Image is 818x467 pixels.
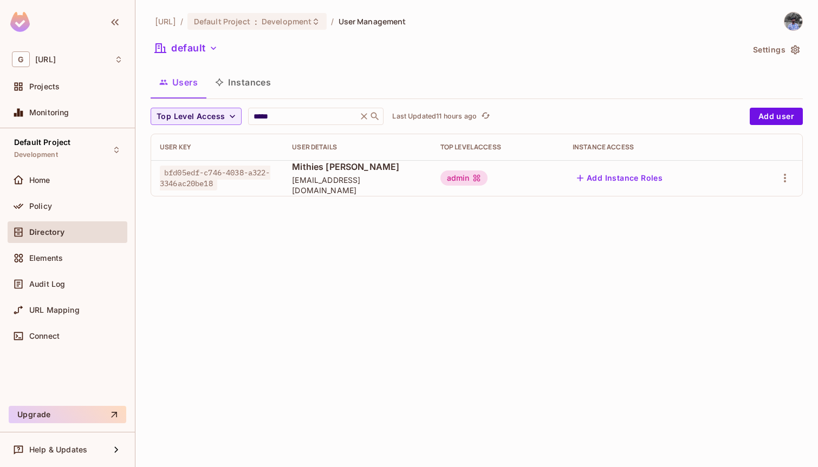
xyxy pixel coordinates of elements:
[339,16,406,27] span: User Management
[29,176,50,185] span: Home
[10,12,30,32] img: SReyMgAAAABJRU5ErkJggg==
[151,69,206,96] button: Users
[573,169,667,187] button: Add Instance Roles
[29,445,87,454] span: Help & Updates
[14,150,58,159] span: Development
[29,108,69,117] span: Monitoring
[292,143,423,152] div: User Details
[262,16,311,27] span: Development
[29,82,60,91] span: Projects
[157,110,225,123] span: Top Level Access
[12,51,30,67] span: G
[29,306,80,314] span: URL Mapping
[440,170,488,186] div: admin
[573,143,737,152] div: Instance Access
[292,161,423,173] span: Mithies [PERSON_NAME]
[151,108,242,125] button: Top Level Access
[331,16,334,27] li: /
[9,406,126,423] button: Upgrade
[29,202,52,211] span: Policy
[292,175,423,195] span: [EMAIL_ADDRESS][DOMAIN_NAME]
[29,332,60,340] span: Connect
[29,280,65,288] span: Audit Log
[194,16,250,27] span: Default Project
[477,110,492,123] span: Click to refresh data
[160,166,270,190] span: bfd05edf-c746-4038-a322-3346ac20be18
[749,41,803,58] button: Settings
[481,111,490,122] span: refresh
[180,16,183,27] li: /
[750,108,803,125] button: Add user
[479,110,492,123] button: refresh
[155,16,176,27] span: the active workspace
[784,12,802,30] img: Mithies
[14,138,70,147] span: Default Project
[392,112,477,121] p: Last Updated 11 hours ago
[29,228,64,236] span: Directory
[206,69,280,96] button: Instances
[440,143,555,152] div: Top Level Access
[29,254,63,262] span: Elements
[151,40,222,57] button: default
[35,55,56,64] span: Workspace: genworx.ai
[254,17,258,26] span: :
[160,143,275,152] div: User Key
